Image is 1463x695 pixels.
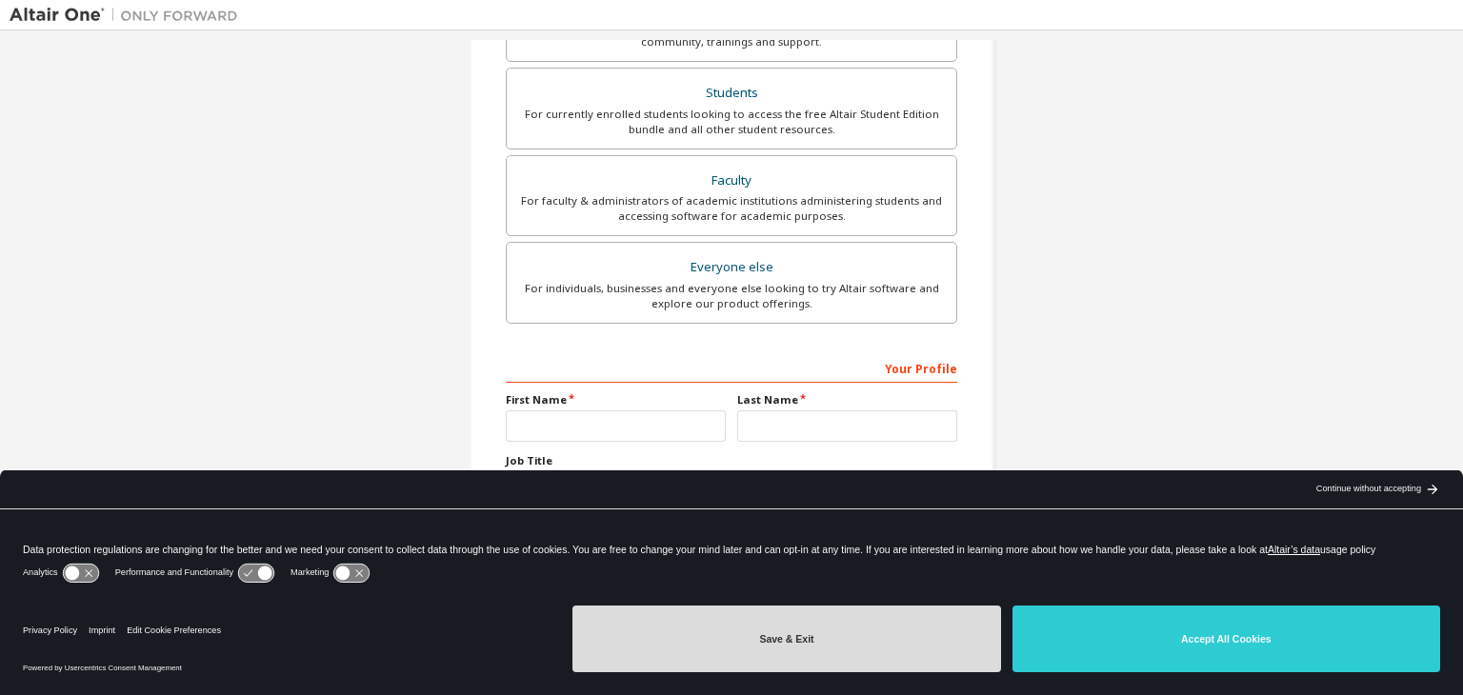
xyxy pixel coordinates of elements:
[518,281,945,311] div: For individuals, businesses and everyone else looking to try Altair software and explore our prod...
[518,80,945,107] div: Students
[518,254,945,281] div: Everyone else
[518,193,945,224] div: For faculty & administrators of academic institutions administering students and accessing softwa...
[518,168,945,194] div: Faculty
[506,392,726,407] label: First Name
[737,392,957,407] label: Last Name
[10,6,248,25] img: Altair One
[518,107,945,137] div: For currently enrolled students looking to access the free Altair Student Edition bundle and all ...
[506,453,957,468] label: Job Title
[506,352,957,383] div: Your Profile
